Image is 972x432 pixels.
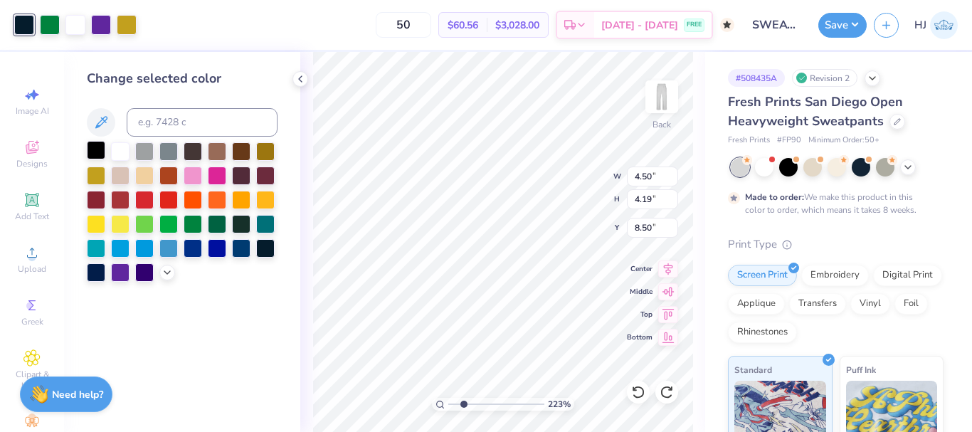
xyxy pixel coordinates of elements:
strong: Made to order: [745,191,804,203]
img: Back [648,83,676,111]
span: [DATE] - [DATE] [601,18,678,33]
div: Print Type [728,236,944,253]
div: Digital Print [873,265,942,286]
span: Bottom [627,332,653,342]
span: Fresh Prints [728,135,770,147]
img: Hughe Josh Cabanete [930,11,958,39]
span: Greek [21,316,43,327]
input: Untitled Design [741,11,811,39]
strong: Need help? [52,388,103,401]
div: Change selected color [87,69,278,88]
button: Save [818,13,867,38]
div: Embroidery [801,265,869,286]
div: Foil [894,293,928,315]
span: Puff Ink [846,362,876,377]
span: 223 % [548,398,571,411]
span: Image AI [16,105,49,117]
div: Revision 2 [792,69,857,87]
span: FREE [687,20,702,30]
span: Upload [18,263,46,275]
div: Screen Print [728,265,797,286]
input: – – [376,12,431,38]
span: Center [627,264,653,274]
div: Rhinestones [728,322,797,343]
span: $3,028.00 [495,18,539,33]
span: # FP90 [777,135,801,147]
span: Minimum Order: 50 + [808,135,879,147]
span: Top [627,310,653,320]
div: # 508435A [728,69,785,87]
div: We make this product in this color to order, which means it takes 8 weeks. [745,191,920,216]
span: $60.56 [448,18,478,33]
span: Fresh Prints San Diego Open Heavyweight Sweatpants [728,93,903,130]
div: Applique [728,293,785,315]
span: Middle [627,287,653,297]
div: Transfers [789,293,846,315]
div: Back [653,118,671,131]
span: Designs [16,158,48,169]
span: Standard [734,362,772,377]
a: HJ [914,11,958,39]
input: e.g. 7428 c [127,108,278,137]
span: Add Text [15,211,49,222]
span: Clipart & logos [7,369,57,391]
div: Vinyl [850,293,890,315]
span: HJ [914,17,926,33]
